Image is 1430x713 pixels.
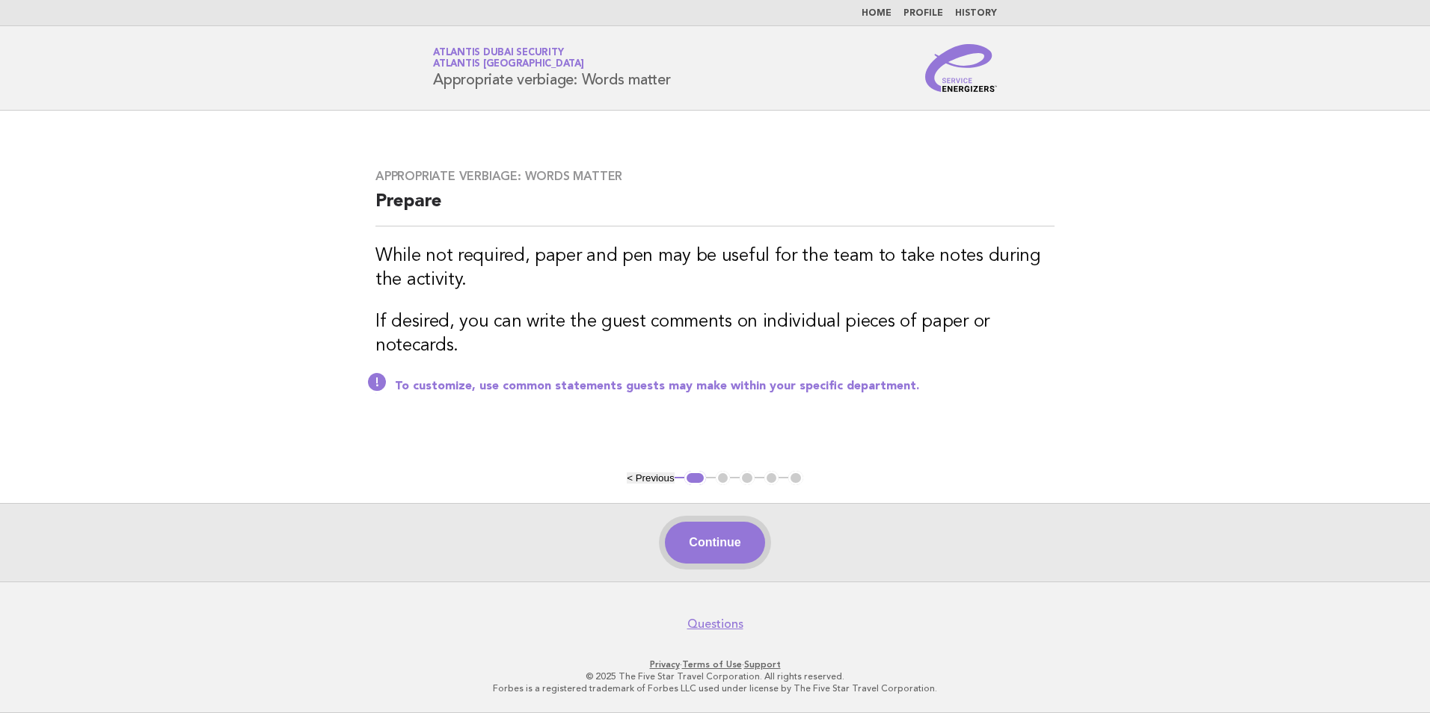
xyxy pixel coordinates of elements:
[744,659,781,670] a: Support
[687,617,743,632] a: Questions
[375,310,1055,358] h3: If desired, you can write the guest comments on individual pieces of paper or notecards.
[375,169,1055,184] h3: Appropriate verbiage: Words matter
[862,9,892,18] a: Home
[395,379,1055,394] p: To customize, use common statements guests may make within your specific department.
[650,659,680,670] a: Privacy
[433,49,671,87] h1: Appropriate verbiage: Words matter
[627,472,674,484] button: < Previous
[375,190,1055,226] h2: Prepare
[665,522,764,564] button: Continue
[433,48,584,69] a: Atlantis Dubai SecurityAtlantis [GEOGRAPHIC_DATA]
[903,9,943,18] a: Profile
[684,471,706,486] button: 1
[257,682,1173,694] p: Forbes is a registered trademark of Forbes LLC used under license by The Five Star Travel Corpora...
[257,670,1173,682] p: © 2025 The Five Star Travel Corporation. All rights reserved.
[955,9,997,18] a: History
[257,658,1173,670] p: · ·
[682,659,742,670] a: Terms of Use
[433,60,584,70] span: Atlantis [GEOGRAPHIC_DATA]
[375,244,1055,292] h3: While not required, paper and pen may be useful for the team to take notes during the activity.
[925,44,997,92] img: Service Energizers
